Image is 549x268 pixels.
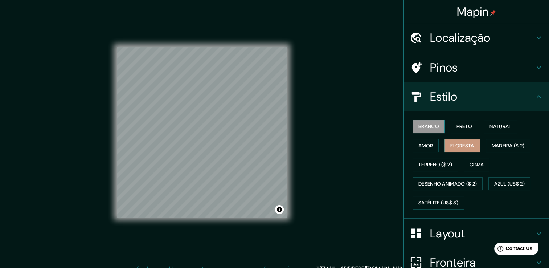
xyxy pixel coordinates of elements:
[490,10,496,16] img: pin-icon.png
[444,139,480,153] button: Floresta
[470,160,484,169] font: Cinza
[413,120,445,133] button: Branco
[494,179,525,188] font: Azul (US$ 2)
[404,23,549,52] div: Localização
[430,60,534,75] h4: Pinos
[404,219,549,248] div: Layout
[486,139,530,153] button: Madeira ($ 2)
[484,240,541,260] iframe: Help widget launcher
[418,179,477,188] font: Desenho animado ($ 2)
[117,47,287,218] canvas: Mapa
[404,53,549,82] div: Pinos
[275,205,284,214] button: Alternar atribuição
[492,141,525,150] font: Madeira ($ 2)
[456,122,472,131] font: Preto
[413,177,483,191] button: Desenho animado ($ 2)
[430,31,534,45] h4: Localização
[484,120,517,133] button: Natural
[404,82,549,111] div: Estilo
[450,141,474,150] font: Floresta
[413,139,439,153] button: Amor
[464,158,490,171] button: Cinza
[418,141,433,150] font: Amor
[451,120,478,133] button: Preto
[488,177,530,191] button: Azul (US$ 2)
[418,122,439,131] font: Branco
[430,226,534,241] h4: Layout
[418,198,458,207] font: Satélite (US$ 3)
[430,89,534,104] h4: Estilo
[457,4,489,19] font: Mapin
[418,160,452,169] font: Terreno ($ 2)
[413,158,458,171] button: Terreno ($ 2)
[489,122,511,131] font: Natural
[413,196,464,210] button: Satélite (US$ 3)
